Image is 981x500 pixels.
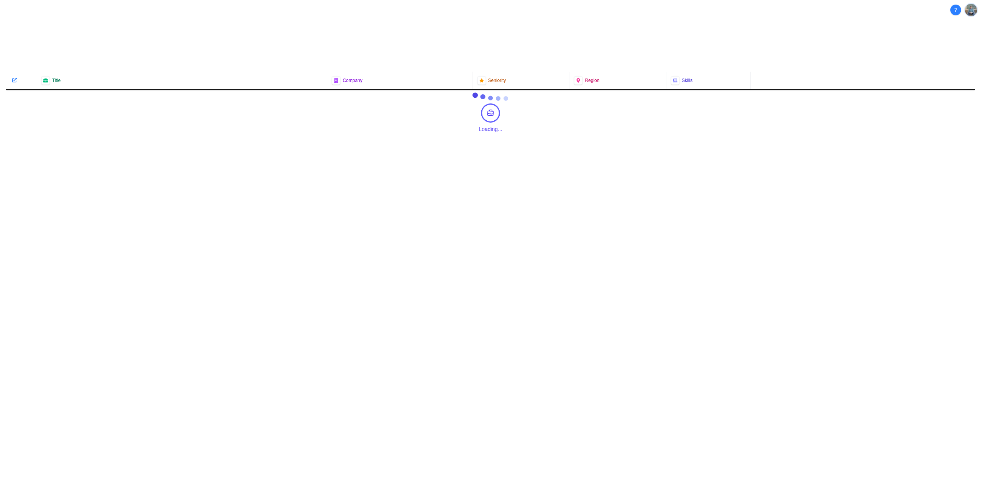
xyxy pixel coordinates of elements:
span: Seniority [488,77,506,84]
span: Skills [682,77,692,84]
span: Company [343,77,362,84]
span: Title [52,77,61,84]
div: Loading... [479,125,502,133]
span: ? [954,6,957,14]
img: User avatar [965,4,977,16]
button: User menu [964,3,978,17]
button: About Techjobs [950,5,961,15]
span: Region [585,77,599,84]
